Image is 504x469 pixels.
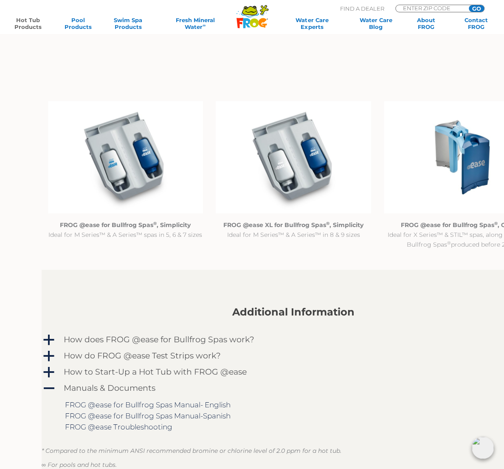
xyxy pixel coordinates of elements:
[406,17,445,30] a: AboutFROG
[279,17,345,30] a: Water CareExperts
[402,5,459,11] input: Zip Code Form
[153,220,157,226] sup: ®
[456,17,496,30] a: ContactFROG
[65,400,231,409] a: FROG @ease for Bullfrog Spas Manual- English
[42,350,55,362] span: a
[64,335,254,344] h4: How does FROG @ease for Bullfrog Spas work?
[42,382,55,395] span: A
[42,333,55,346] span: a
[340,5,384,12] p: Find A Dealer
[223,221,363,228] strong: FROG @ease XL for Bullfrog Spas , Simplicity
[356,17,395,30] a: Water CareBlog
[326,220,329,226] sup: ®
[59,17,98,30] a: PoolProducts
[64,367,247,376] h4: How to Start-Up a Hot Tub with FROG @ease
[203,23,206,28] sup: ∞
[65,411,231,420] a: FROG @ease for Bullfrog Spas Manual-Spanish
[447,240,451,245] sup: ®
[472,437,494,459] img: openIcon
[60,221,191,228] strong: FROG @ease for Bullfrog Spas , Simplicity
[42,366,55,378] span: a
[159,17,231,30] a: Fresh MineralWater∞
[469,5,484,12] input: GO
[42,446,341,454] em: * Compared to the minimum ANSI recommended bromine or chlorine level of 2.0 ppm for a hot tub.
[65,422,172,431] a: FROG @ease Troubleshooting
[48,101,203,213] img: @ease_Bullfrog_FROG @ease R180 for Bullfrog Spas with Filter
[42,460,117,468] em: ∞ For pools and hot tubs.
[216,101,371,213] img: @ease_Bullfrog_FROG @easeXL for Bullfrog Spas with Filter
[494,220,498,226] sup: ®
[64,351,221,360] h4: How do FROG @ease Test Strips work?
[109,17,148,30] a: Swim SpaProducts
[64,383,155,392] h4: Manuals & Documents
[216,220,371,239] p: Ideal for M Series™ & A Series™ in 8 & 9 sizes
[8,17,48,30] a: Hot TubProducts
[48,220,203,239] p: Ideal for M Series™ & A Series™ spas in 5, 6 & 7 sizes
